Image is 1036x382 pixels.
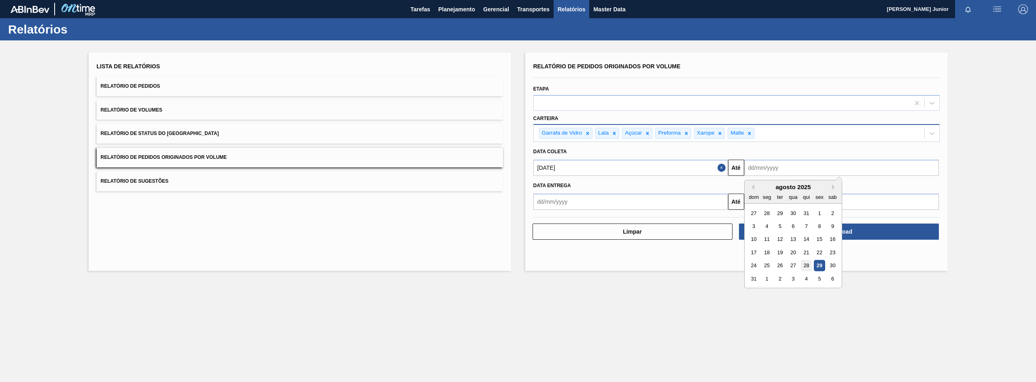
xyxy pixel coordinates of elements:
div: Choose sexta-feira, 1 de agosto de 2025 [814,208,825,219]
span: Data coleta [533,149,567,154]
div: Choose segunda-feira, 1 de setembro de 2025 [761,273,772,284]
div: Choose terça-feira, 12 de agosto de 2025 [774,234,785,245]
button: Notificações [955,4,981,15]
button: Até [728,194,744,210]
div: Choose terça-feira, 26 de agosto de 2025 [774,260,785,271]
img: userActions [992,4,1002,14]
span: Planejamento [438,4,475,14]
div: Choose domingo, 3 de agosto de 2025 [748,221,759,232]
div: Choose terça-feira, 29 de julho de 2025 [774,208,785,219]
span: Relatório de Pedidos Originados por Volume [101,154,227,160]
div: Choose sábado, 6 de setembro de 2025 [827,273,838,284]
span: Master Data [593,4,625,14]
div: Garrafa de Vidro [539,128,584,138]
button: Relatório de Status do [GEOGRAPHIC_DATA] [97,124,503,144]
input: dd/mm/yyyy [533,160,728,176]
div: sab [827,192,838,203]
div: Choose quinta-feira, 21 de agosto de 2025 [800,247,811,258]
div: Choose quarta-feira, 13 de agosto de 2025 [788,234,798,245]
div: Choose segunda-feira, 18 de agosto de 2025 [761,247,772,258]
button: Close [718,160,728,176]
div: Choose segunda-feira, 4 de agosto de 2025 [761,221,772,232]
div: Choose sábado, 2 de agosto de 2025 [827,208,838,219]
div: Preforma [656,128,682,138]
div: Choose terça-feira, 19 de agosto de 2025 [774,247,785,258]
div: Choose terça-feira, 5 de agosto de 2025 [774,221,785,232]
div: Choose quarta-feira, 6 de agosto de 2025 [788,221,798,232]
img: Logout [1018,4,1028,14]
div: Choose sexta-feira, 15 de agosto de 2025 [814,234,825,245]
span: Relatório de Pedidos [101,83,160,89]
input: dd/mm/yyyy [744,160,939,176]
div: Choose sexta-feira, 8 de agosto de 2025 [814,221,825,232]
div: Choose sábado, 9 de agosto de 2025 [827,221,838,232]
div: Choose quarta-feira, 27 de agosto de 2025 [788,260,798,271]
input: dd/mm/yyyy [533,194,728,210]
span: Transportes [517,4,550,14]
div: Choose quinta-feira, 31 de julho de 2025 [800,208,811,219]
span: Relatório de Status do [GEOGRAPHIC_DATA] [101,131,219,136]
button: Limpar [533,224,732,240]
div: Choose quinta-feira, 4 de setembro de 2025 [800,273,811,284]
div: Choose sexta-feira, 29 de agosto de 2025 [814,260,825,271]
button: Relatório de Sugestões [97,171,503,191]
span: Lista de Relatórios [97,63,160,70]
div: Choose sábado, 23 de agosto de 2025 [827,247,838,258]
div: Choose domingo, 10 de agosto de 2025 [748,234,759,245]
label: Etapa [533,86,549,92]
div: Choose quarta-feira, 30 de julho de 2025 [788,208,798,219]
img: TNhmsLtSVTkK8tSr43FrP2fwEKptu5GPRR3wAAAABJRU5ErkJggg== [11,6,49,13]
button: Download [739,224,939,240]
div: Choose sexta-feira, 5 de setembro de 2025 [814,273,825,284]
label: Carteira [533,116,558,121]
div: Choose domingo, 17 de agosto de 2025 [748,247,759,258]
span: Relatório de Volumes [101,107,162,113]
div: Choose quarta-feira, 3 de setembro de 2025 [788,273,798,284]
div: month 2025-08 [747,207,839,285]
div: Choose domingo, 24 de agosto de 2025 [748,260,759,271]
div: Choose quinta-feira, 7 de agosto de 2025 [800,221,811,232]
div: qua [788,192,798,203]
h1: Relatórios [8,25,152,34]
span: Data entrega [533,183,571,188]
div: Choose domingo, 27 de julho de 2025 [748,208,759,219]
div: Choose segunda-feira, 25 de agosto de 2025 [761,260,772,271]
span: Relatórios [558,4,585,14]
div: Choose sexta-feira, 22 de agosto de 2025 [814,247,825,258]
button: Next Month [832,184,838,190]
div: Lata [596,128,610,138]
div: Choose quarta-feira, 20 de agosto de 2025 [788,247,798,258]
div: Choose sábado, 30 de agosto de 2025 [827,260,838,271]
div: Choose terça-feira, 2 de setembro de 2025 [774,273,785,284]
div: Malte [728,128,745,138]
div: ter [774,192,785,203]
span: Tarefas [410,4,430,14]
div: Choose quinta-feira, 14 de agosto de 2025 [800,234,811,245]
div: Choose segunda-feira, 11 de agosto de 2025 [761,234,772,245]
span: Relatório de Pedidos Originados por Volume [533,63,681,70]
div: Açúcar [622,128,643,138]
button: Relatório de Pedidos [97,76,503,96]
div: Choose segunda-feira, 28 de julho de 2025 [761,208,772,219]
button: Previous Month [749,184,754,190]
div: Xarope [694,128,716,138]
div: Choose domingo, 31 de agosto de 2025 [748,273,759,284]
div: Choose quinta-feira, 28 de agosto de 2025 [800,260,811,271]
div: sex [814,192,825,203]
div: qui [800,192,811,203]
div: seg [761,192,772,203]
button: Relatório de Pedidos Originados por Volume [97,148,503,167]
span: Relatório de Sugestões [101,178,169,184]
div: agosto 2025 [745,184,842,190]
button: Até [728,160,744,176]
button: Relatório de Volumes [97,100,503,120]
div: dom [748,192,759,203]
div: Choose sábado, 16 de agosto de 2025 [827,234,838,245]
span: Gerencial [483,4,509,14]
